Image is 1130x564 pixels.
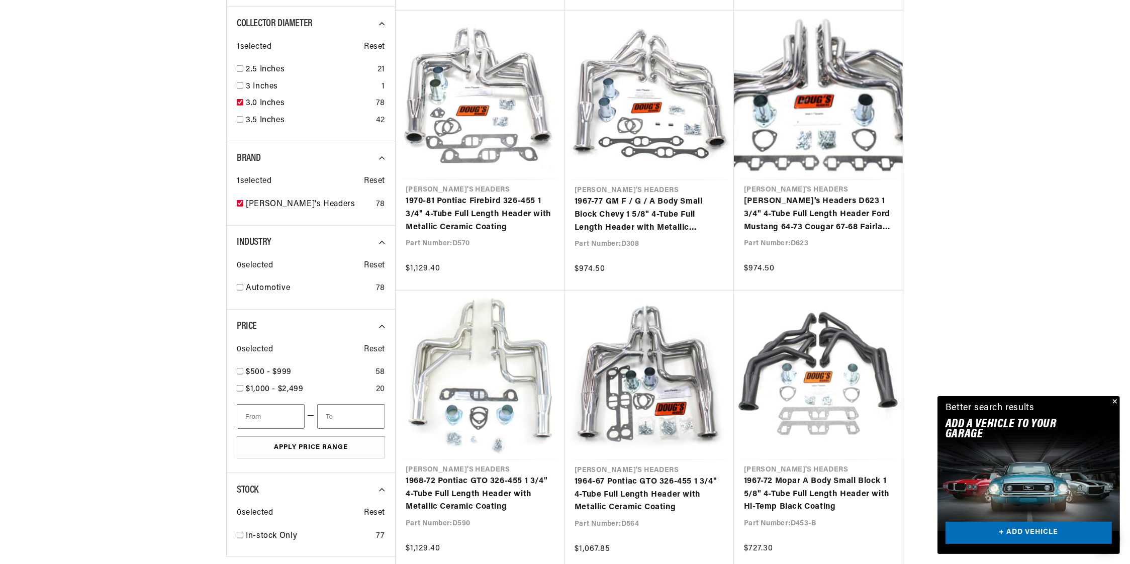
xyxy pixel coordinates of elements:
span: 0 selected [237,259,273,272]
button: Close [1108,396,1120,408]
button: Apply Price Range [237,436,385,459]
a: + ADD VEHICLE [946,522,1112,544]
a: In-stock Only [246,530,372,543]
div: 42 [376,114,385,127]
a: 1964-67 Pontiac GTO 326-455 1 3/4" 4-Tube Full Length Header with Metallic Ceramic Coating [575,476,724,514]
a: [PERSON_NAME]'s Headers D623 1 3/4" 4-Tube Full Length Header Ford Mustang 64-73 Cougar 67-68 Fai... [744,195,893,234]
div: 78 [376,97,385,110]
span: Collector Diameter [237,19,313,29]
div: 58 [375,366,385,379]
div: 21 [378,63,385,76]
div: 20 [376,383,385,396]
input: To [317,404,385,429]
a: 1967-77 GM F / G / A Body Small Block Chevy 1 5/8" 4-Tube Full Length Header with Metallic Cerami... [575,196,724,234]
input: From [237,404,305,429]
span: Industry [237,237,271,247]
span: Price [237,321,257,331]
span: $1,000 - $2,499 [246,385,304,393]
a: 1970-81 Pontiac Firebird 326-455 1 3/4" 4-Tube Full Length Header with Metallic Ceramic Coating [406,195,554,234]
span: Reset [364,175,385,188]
span: 0 selected [237,343,273,356]
span: Reset [364,343,385,356]
a: 3.0 Inches [246,97,372,110]
a: Automotive [246,282,372,295]
span: Reset [364,259,385,272]
span: 1 selected [237,41,271,54]
span: Reset [364,41,385,54]
div: 78 [376,198,385,211]
a: 2.5 Inches [246,63,373,76]
div: 1 [382,80,385,93]
span: — [307,410,315,423]
span: Brand [237,153,261,163]
a: [PERSON_NAME]'s Headers [246,198,372,211]
span: 0 selected [237,507,273,520]
span: $500 - $999 [246,368,292,376]
a: 1967-72 Mopar A Body Small Block 1 5/8" 4-Tube Full Length Header with Hi-Temp Black Coating [744,475,893,514]
div: 78 [376,282,385,295]
a: 1968-72 Pontiac GTO 326-455 1 3/4" 4-Tube Full Length Header with Metallic Ceramic Coating [406,475,554,514]
span: 1 selected [237,175,271,188]
div: Better search results [946,401,1034,416]
h2: Add A VEHICLE to your garage [946,419,1087,440]
span: Stock [237,485,258,495]
a: 3.5 Inches [246,114,372,127]
a: 3 Inches [246,80,378,93]
div: 77 [376,530,385,543]
span: Reset [364,507,385,520]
